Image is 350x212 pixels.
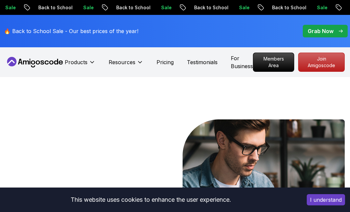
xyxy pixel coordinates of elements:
[311,4,332,11] p: Sale
[111,4,156,11] p: Back to School
[109,58,135,66] p: Resources
[5,192,297,207] div: This website uses cookies to enhance the user experience.
[109,58,143,71] button: Resources
[65,58,95,71] button: Products
[253,53,294,72] a: Members Area
[253,53,294,71] p: Members Area
[187,58,218,66] a: Testimonials
[189,4,233,11] p: Back to School
[157,58,174,66] a: Pricing
[65,58,87,66] p: Products
[156,4,177,11] p: Sale
[266,4,311,11] p: Back to School
[233,4,255,11] p: Sale
[78,4,99,11] p: Sale
[307,194,345,205] button: Accept cookies
[4,27,138,35] p: 🔥 Back to School Sale - Our best prices of the year!
[231,54,253,70] a: For Business
[5,119,141,210] h1: Go From Learning to Hired: Master Java, Spring Boot & Cloud Skills That Get You the
[298,53,344,71] p: Join Amigoscode
[308,27,333,35] p: Grab Now
[298,53,345,72] a: Join Amigoscode
[33,4,78,11] p: Back to School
